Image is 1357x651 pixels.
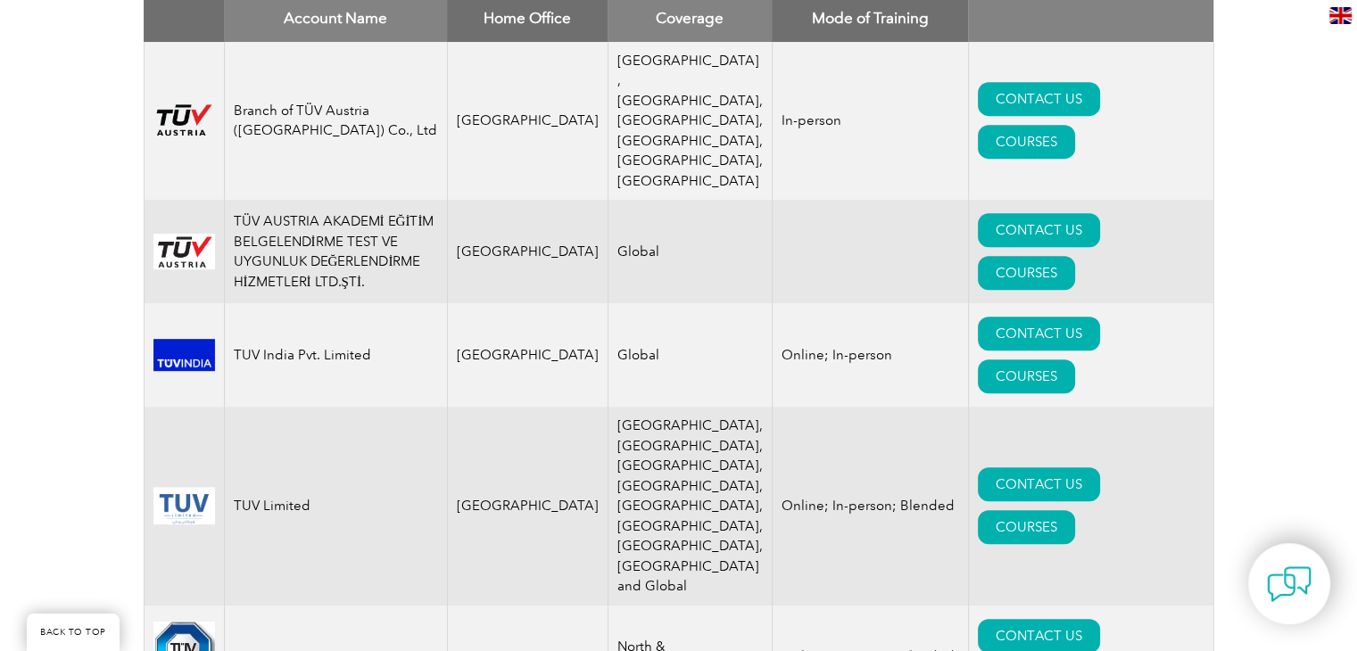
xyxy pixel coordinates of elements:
[978,510,1075,544] a: COURSES
[27,614,120,651] a: BACK TO TOP
[447,42,608,201] td: [GEOGRAPHIC_DATA]
[978,467,1100,501] a: CONTACT US
[224,303,447,407] td: TUV India Pvt. Limited
[978,317,1100,350] a: CONTACT US
[1267,562,1311,606] img: contact-chat.png
[772,407,968,606] td: Online; In-person; Blended
[978,213,1100,247] a: CONTACT US
[447,407,608,606] td: [GEOGRAPHIC_DATA]
[978,359,1075,393] a: COURSES
[224,42,447,201] td: Branch of TÜV Austria ([GEOGRAPHIC_DATA]) Co., Ltd
[978,82,1100,116] a: CONTACT US
[224,407,447,606] td: TUV Limited
[153,234,215,269] img: 6cd35cc7-366f-eb11-a812-002248153038-logo.png
[608,42,772,201] td: [GEOGRAPHIC_DATA] ,[GEOGRAPHIC_DATA], [GEOGRAPHIC_DATA], [GEOGRAPHIC_DATA], [GEOGRAPHIC_DATA], [G...
[978,125,1075,159] a: COURSES
[772,303,968,407] td: Online; In-person
[224,200,447,303] td: TÜV AUSTRIA AKADEMİ EĞİTİM BELGELENDİRME TEST VE UYGUNLUK DEĞERLENDİRME HİZMETLERİ LTD.ŞTİ.
[153,487,215,524] img: 0c4c6054-7721-ef11-840a-00224810d014-logo.png
[978,256,1075,290] a: COURSES
[447,200,608,303] td: [GEOGRAPHIC_DATA]
[608,200,772,303] td: Global
[153,103,215,137] img: ad2ea39e-148b-ed11-81ac-0022481565fd-logo.png
[153,339,215,370] img: cdaf935f-6ff2-ef11-be21-002248955c5a-logo.png
[772,42,968,201] td: In-person
[447,303,608,407] td: [GEOGRAPHIC_DATA]
[608,303,772,407] td: Global
[1329,7,1352,24] img: en
[608,407,772,606] td: [GEOGRAPHIC_DATA], [GEOGRAPHIC_DATA], [GEOGRAPHIC_DATA], [GEOGRAPHIC_DATA],[GEOGRAPHIC_DATA], [GE...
